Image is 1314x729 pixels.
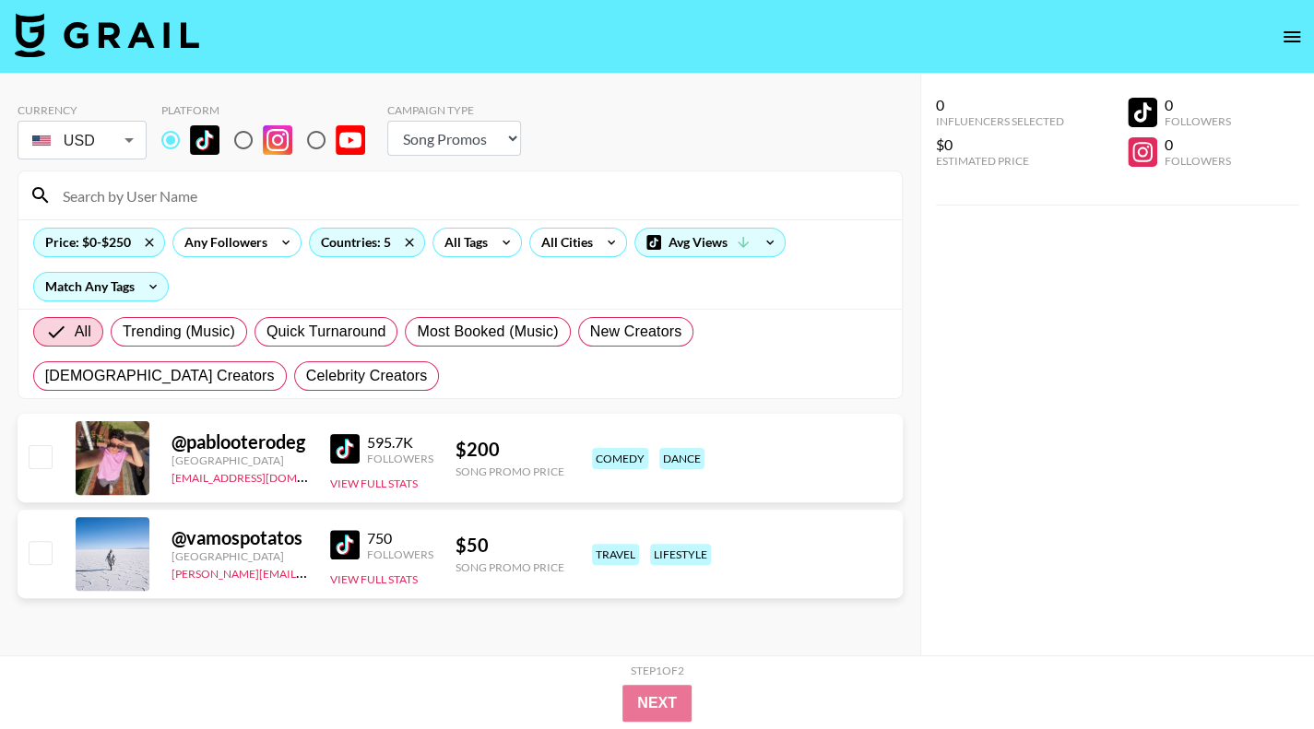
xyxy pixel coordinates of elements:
img: TikTok [330,434,360,464]
div: Price: $0-$250 [34,229,164,256]
img: TikTok [330,530,360,559]
div: comedy [592,448,648,469]
button: View Full Stats [330,476,418,490]
span: All [75,321,91,343]
button: View Full Stats [330,572,418,586]
iframe: Drift Widget Chat Controller [1222,637,1292,707]
a: [PERSON_NAME][EMAIL_ADDRESS][DOMAIN_NAME] [172,563,444,581]
div: Followers [1165,114,1231,128]
div: Step 1 of 2 [631,664,684,677]
span: [DEMOGRAPHIC_DATA] Creators [45,365,275,387]
div: lifestyle [650,544,711,565]
div: Countries: 5 [310,229,424,256]
div: Followers [367,452,433,465]
div: Any Followers [173,229,271,256]
div: $ 50 [456,534,564,557]
div: Campaign Type [387,103,521,117]
div: [GEOGRAPHIC_DATA] [172,549,308,563]
div: Avg Views [635,229,785,256]
div: 0 [936,96,1064,114]
div: All Tags [433,229,491,256]
div: Match Any Tags [34,273,168,300]
span: Most Booked (Music) [417,321,558,343]
button: Next [622,685,692,722]
div: Followers [1165,154,1231,168]
div: travel [592,544,639,565]
div: @ pablooterodeg [172,430,308,453]
div: Song Promo Price [456,464,564,478]
div: Currency [18,103,147,117]
div: Song Promo Price [456,560,564,574]
div: Estimated Price [936,154,1064,168]
div: [GEOGRAPHIC_DATA] [172,453,308,467]
a: [EMAIL_ADDRESS][DOMAIN_NAME] [172,467,357,485]
div: $ 200 [456,438,564,461]
div: USD [21,124,143,157]
img: TikTok [190,125,219,155]
div: 750 [367,529,433,547]
div: Influencers Selected [936,114,1064,128]
img: Instagram [263,125,292,155]
img: Grail Talent [15,13,199,57]
span: Celebrity Creators [306,365,428,387]
div: Followers [367,547,433,561]
div: 595.7K [367,433,433,452]
div: dance [659,448,704,469]
input: Search by User Name [52,181,891,210]
span: New Creators [590,321,682,343]
div: 0 [1165,96,1231,114]
div: $0 [936,135,1064,154]
div: Platform [161,103,380,117]
span: Trending (Music) [123,321,235,343]
div: 0 [1165,135,1231,154]
img: YouTube [336,125,365,155]
span: Quick Turnaround [266,321,386,343]
div: All Cities [530,229,597,256]
div: @ vamospotatos [172,526,308,549]
button: open drawer [1273,18,1310,55]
